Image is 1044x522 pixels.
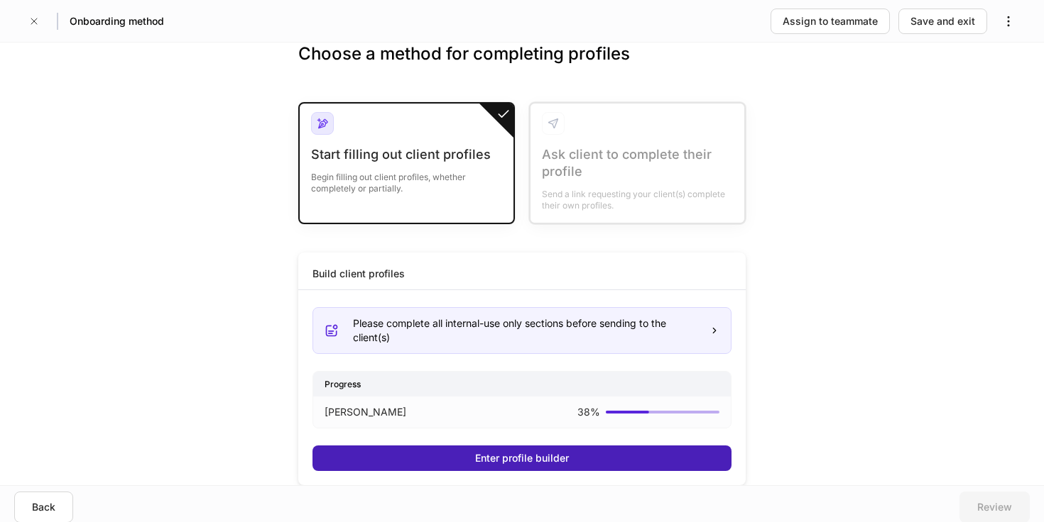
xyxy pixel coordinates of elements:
[311,163,502,194] div: Begin filling out client profiles, whether completely or partially.
[298,43,746,88] h3: Choose a method for completing profiles
[353,316,698,345] div: Please complete all internal-use only sections before sending to the client(s)
[910,14,975,28] div: Save and exit
[783,14,878,28] div: Assign to teammate
[898,9,987,34] button: Save and exit
[313,372,731,396] div: Progress
[977,500,1012,514] div: Review
[475,451,569,465] div: Enter profile builder
[312,445,732,471] button: Enter profile builder
[70,14,164,28] h5: Onboarding method
[32,500,55,514] div: Back
[312,267,405,281] div: Build client profiles
[577,405,600,419] p: 38 %
[325,405,406,419] p: [PERSON_NAME]
[771,9,890,34] button: Assign to teammate
[311,146,502,163] div: Start filling out client profiles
